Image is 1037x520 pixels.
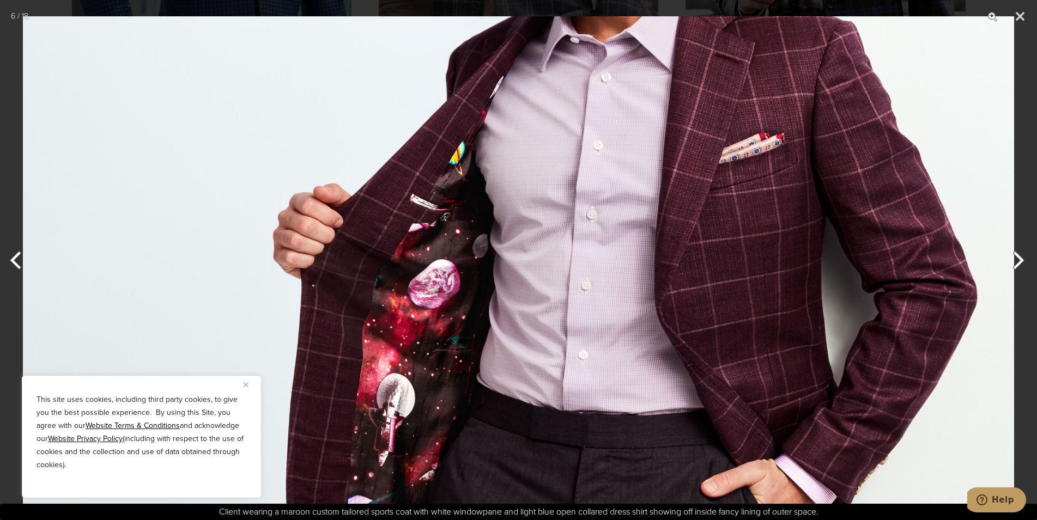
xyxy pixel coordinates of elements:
[244,382,248,387] img: Close
[967,487,1026,515] iframe: Opens a widget where you can chat to one of our agents
[244,378,257,391] button: Close
[996,233,1037,287] button: Next
[37,393,247,472] p: This site uses cookies, including third party cookies, to give you the best possible experience. ...
[86,420,180,431] a: Website Terms & Conditions
[48,433,123,444] a: Website Privacy Policy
